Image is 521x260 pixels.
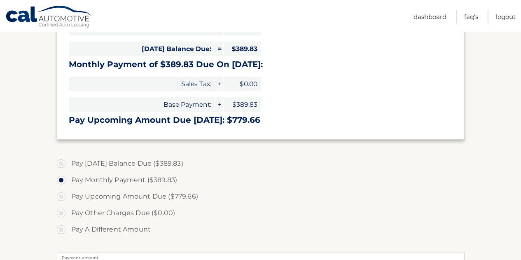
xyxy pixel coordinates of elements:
a: Dashboard [414,10,446,23]
label: Pay A Different Amount [57,221,465,238]
a: Cal Automotive [5,5,92,29]
h3: Pay Upcoming Amount Due [DATE]: $779.66 [69,115,453,125]
h3: Monthly Payment of $389.83 Due On [DATE]: [69,59,453,70]
span: [DATE] Balance Due: [69,42,215,56]
span: = [215,42,223,56]
label: Payment Amount [57,253,465,259]
label: Pay Monthly Payment ($389.83) [57,172,465,188]
span: Sales Tax: [69,77,215,91]
a: Logout [496,10,516,23]
label: Pay Other Charges Due ($0.00) [57,205,465,221]
label: Pay [DATE] Balance Due ($389.83) [57,155,465,172]
span: + [215,97,223,112]
span: $0.00 [224,77,261,91]
span: + [215,77,223,91]
span: $389.83 [224,42,261,56]
label: Pay Upcoming Amount Due ($779.66) [57,188,465,205]
span: Base Payment: [69,97,215,112]
span: $389.83 [224,97,261,112]
a: FAQ's [464,10,478,23]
